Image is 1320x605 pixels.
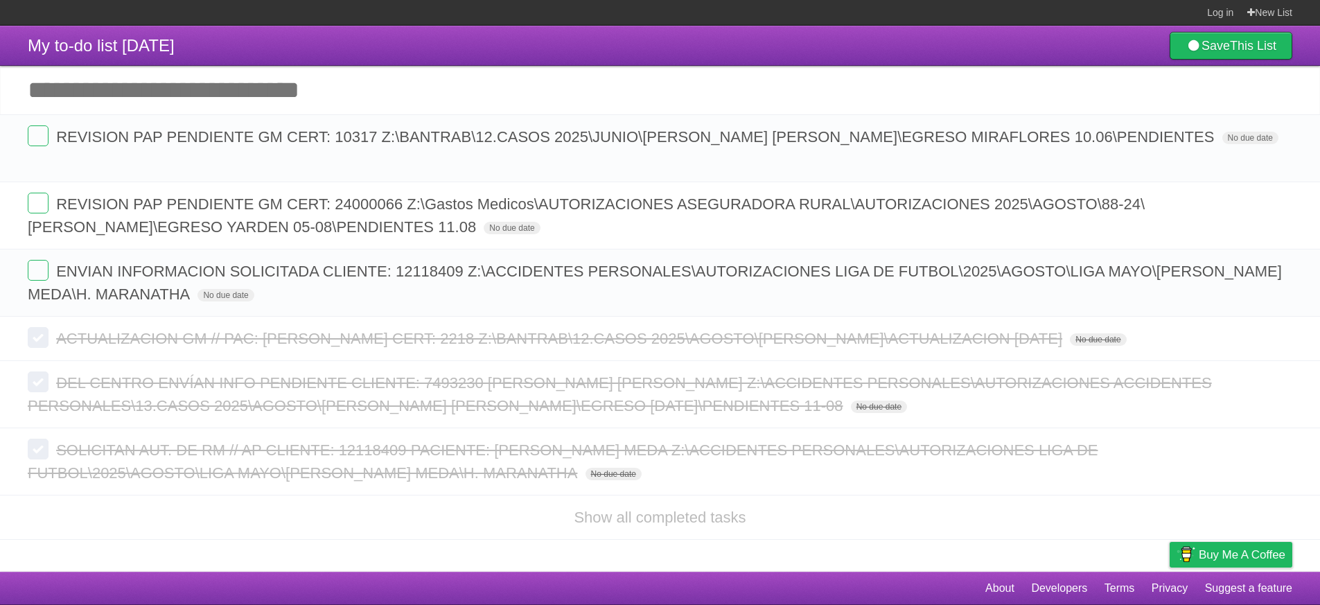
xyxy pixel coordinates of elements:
span: No due date [1222,132,1278,144]
span: No due date [484,222,540,234]
a: About [985,575,1014,602]
span: ACTUALIZACION GM // PAC: [PERSON_NAME] CERT: 2218 Z:\BANTRAB\12.CASOS 2025\AGOSTO\[PERSON_NAME]\A... [56,330,1066,347]
span: No due date [1070,333,1126,346]
label: Star task [1208,148,1234,171]
label: Done [28,193,49,213]
span: No due date [586,468,642,480]
span: REVISION PAP PENDIENTE GM CERT: 24000066 Z:\Gastos Medicos\AUTORIZACIONES ASEGURADORA RURAL\AUTOR... [28,195,1145,236]
a: Privacy [1152,575,1188,602]
label: Done [28,260,49,281]
span: SOLICITAN AUT. DE RM // AP CLIENTE: 12118409 PACIENTE: [PERSON_NAME] MEDA Z:\ACCIDENTES PERSONALE... [28,441,1098,482]
label: Done [28,327,49,348]
span: ENVIAN INFORMACION SOLICITADA CLIENTE: 12118409 Z:\ACCIDENTES PERSONALES\AUTORIZACIONES LIGA DE F... [28,263,1282,303]
span: REVISION PAP PENDIENTE GM CERT: 10317 Z:\BANTRAB\12.CASOS 2025\JUNIO\[PERSON_NAME] [PERSON_NAME]\... [56,128,1217,146]
a: Show all completed tasks [574,509,746,526]
span: DEL CENTRO ENVÍAN INFO PENDIENTE CLIENTE: 7493230 [PERSON_NAME] [PERSON_NAME] Z:\ACCIDENTES PERSO... [28,374,1212,414]
a: SaveThis List [1170,32,1292,60]
a: Buy me a coffee [1170,542,1292,568]
label: Done [28,125,49,146]
span: No due date [851,401,907,413]
label: Done [28,439,49,459]
a: Suggest a feature [1205,575,1292,602]
a: Terms [1105,575,1135,602]
img: Buy me a coffee [1177,543,1195,566]
label: Done [28,371,49,392]
a: Developers [1031,575,1087,602]
span: No due date [197,289,254,301]
span: Buy me a coffee [1199,543,1285,567]
label: Star task [1208,283,1234,306]
span: My to-do list [DATE] [28,36,175,55]
label: Star task [1208,216,1234,238]
b: This List [1230,39,1276,53]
